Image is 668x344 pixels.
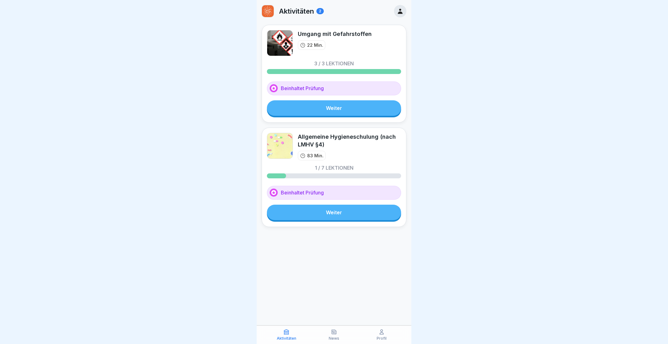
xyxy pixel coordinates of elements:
[279,7,314,15] p: Aktivitäten
[267,205,401,220] a: Weiter
[307,42,323,48] p: 22 Min.
[329,336,339,341] p: News
[314,61,354,66] p: 3 / 3 Lektionen
[267,81,401,95] div: Beinhaltet Prüfung
[307,152,323,159] p: 83 Min.
[262,5,274,17] img: hyd4fwiyd0kscnnk0oqga2v1.png
[377,336,387,341] p: Profil
[298,30,372,38] div: Umgang mit Gefahrstoffen
[315,165,353,170] p: 1 / 7 Lektionen
[267,30,293,56] img: ro33qf0i8ndaw7nkfv0stvse.png
[298,133,401,148] div: Allgemeine Hygieneschulung (nach LMHV §4)
[267,133,293,159] img: keporxd7e2fe1yz451s804y5.png
[267,186,401,200] div: Beinhaltet Prüfung
[316,8,324,14] div: 2
[277,336,296,341] p: Aktivitäten
[267,100,401,116] a: Weiter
